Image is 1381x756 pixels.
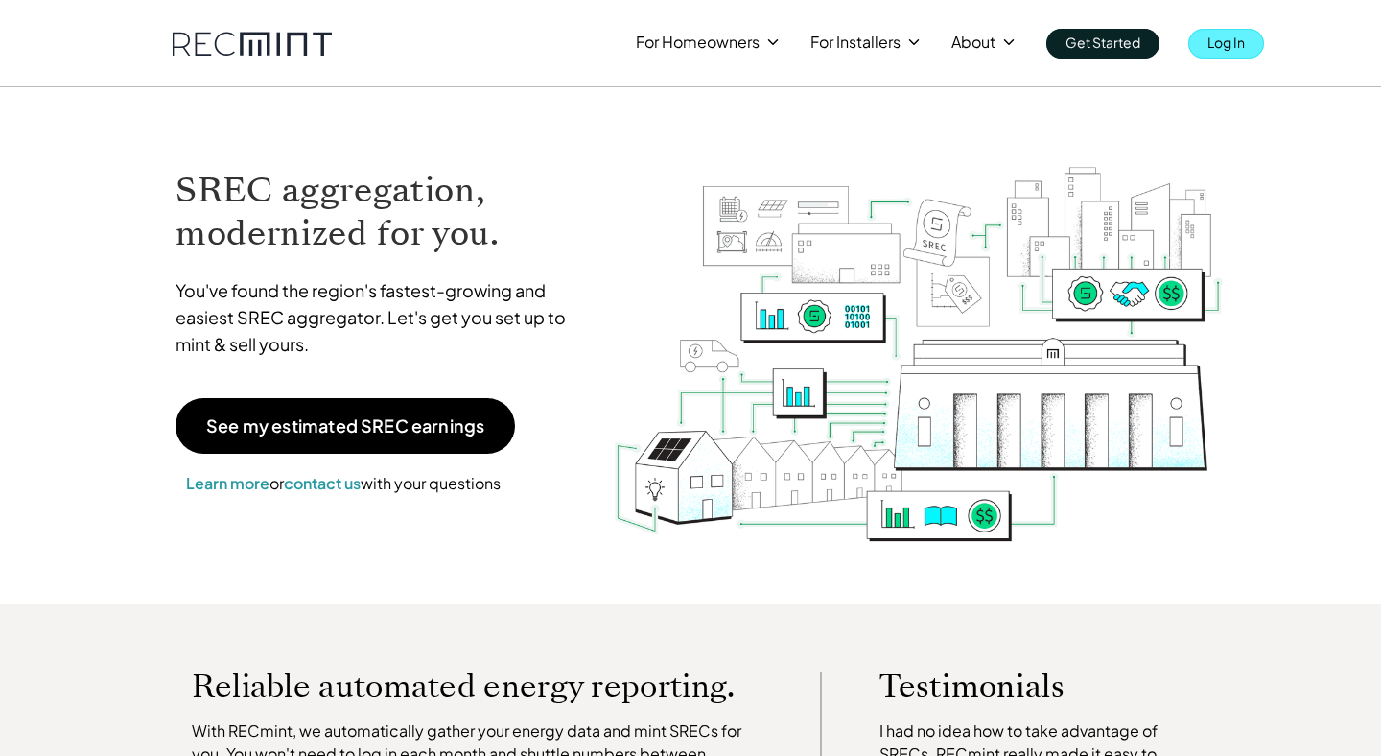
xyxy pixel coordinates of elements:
a: Log In [1188,29,1264,59]
p: Testimonials [879,672,1165,700]
p: Get Started [1065,29,1140,56]
p: Reliable automated energy reporting. [192,672,763,700]
a: See my estimated SREC earnings [176,398,515,454]
p: For Installers [810,29,901,56]
a: Learn more [186,473,269,493]
a: contact us [284,473,361,493]
p: For Homeowners [636,29,760,56]
a: Get Started [1046,29,1159,59]
p: See my estimated SREC earnings [206,417,484,435]
p: or with your questions [176,471,511,496]
h1: SREC aggregation, modernized for you. [176,169,584,255]
p: Log In [1207,29,1245,56]
img: RECmint value cycle [613,116,1225,547]
p: About [951,29,995,56]
p: You've found the region's fastest-growing and easiest SREC aggregator. Let's get you set up to mi... [176,277,584,358]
